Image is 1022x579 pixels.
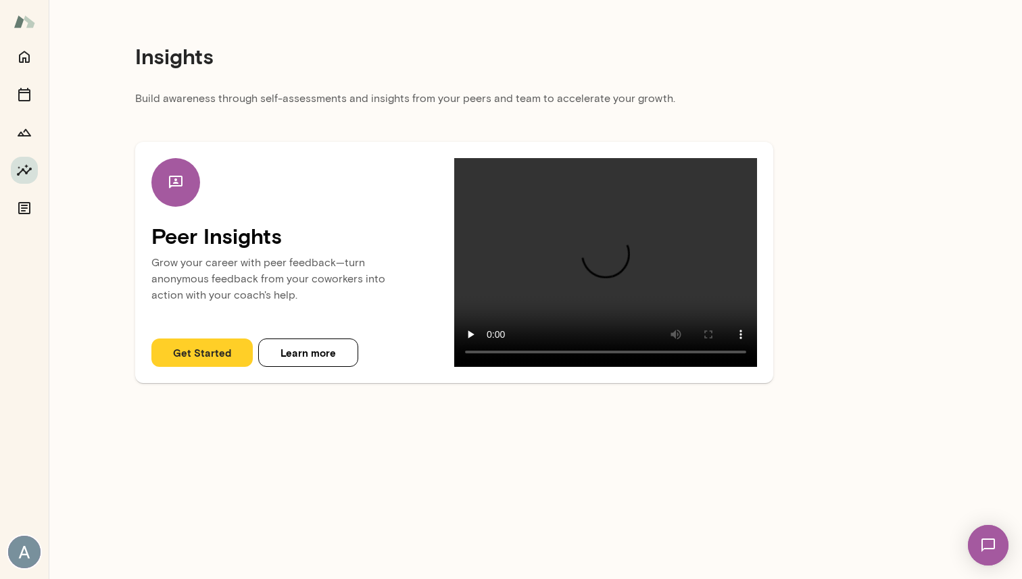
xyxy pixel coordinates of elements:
[135,91,773,115] p: Build awareness through self-assessments and insights from your peers and team to accelerate your...
[11,43,38,70] button: Home
[135,43,214,69] h4: Insights
[135,142,773,383] div: Peer InsightsGrow your career with peer feedback—turn anonymous feedback from your coworkers into...
[11,119,38,146] button: Growth Plan
[11,195,38,222] button: Documents
[14,9,35,34] img: Mento
[151,223,454,249] h4: Peer Insights
[151,338,253,367] button: Get Started
[11,81,38,108] button: Sessions
[11,157,38,184] button: Insights
[8,536,41,568] img: Akarsh Khatagalli
[151,249,454,317] p: Grow your career with peer feedback—turn anonymous feedback from your coworkers into action with ...
[258,338,358,367] button: Learn more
